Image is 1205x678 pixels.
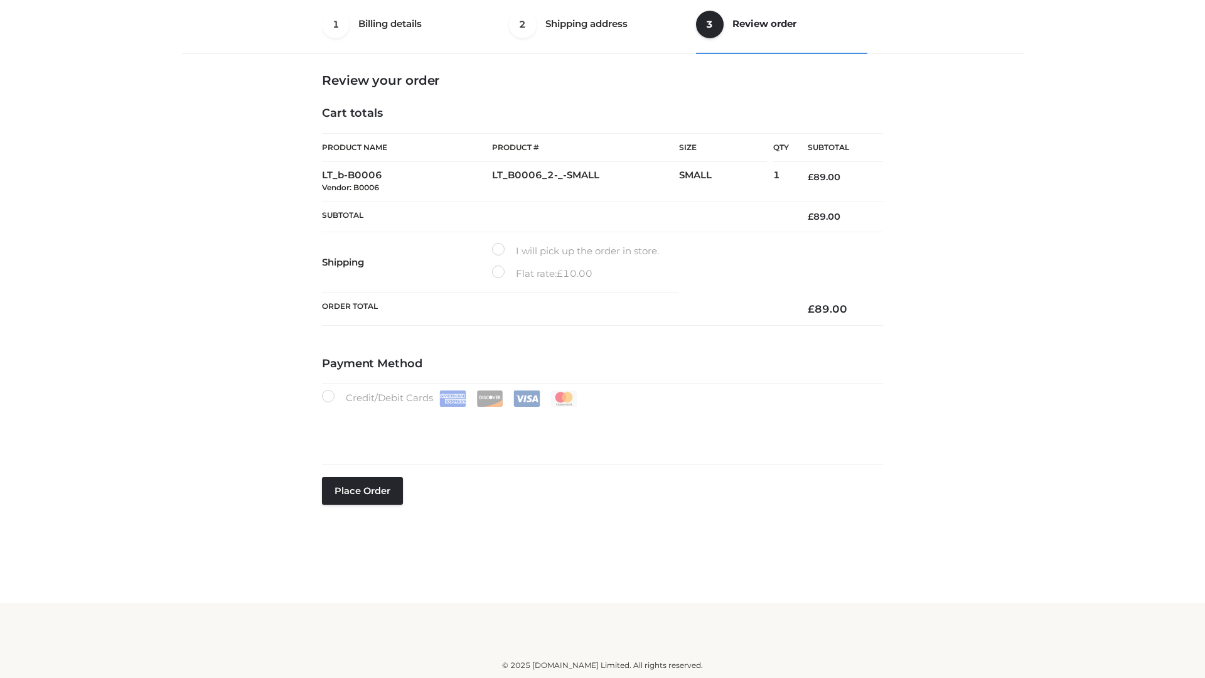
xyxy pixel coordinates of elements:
th: Product # [492,133,679,162]
h4: Payment Method [322,357,883,371]
img: Amex [439,390,466,407]
bdi: 89.00 [808,171,840,183]
label: Credit/Debit Cards [322,390,579,407]
td: 1 [773,162,789,202]
th: Qty [773,133,789,162]
h3: Review your order [322,73,883,88]
bdi: 89.00 [808,303,847,315]
span: £ [808,211,813,222]
span: £ [557,267,563,279]
td: SMALL [679,162,773,202]
th: Shipping [322,232,492,293]
img: Visa [513,390,540,407]
div: © 2025 [DOMAIN_NAME] Limited. All rights reserved. [186,659,1019,672]
label: Flat rate: [492,266,592,282]
td: LT_b-B0006 [322,162,492,202]
th: Product Name [322,133,492,162]
th: Subtotal [789,134,883,162]
th: Subtotal [322,201,789,232]
th: Order Total [322,293,789,326]
bdi: 89.00 [808,211,840,222]
h4: Cart totals [322,107,883,121]
span: £ [808,171,813,183]
bdi: 10.00 [557,267,592,279]
small: Vendor: B0006 [322,183,379,192]
td: LT_B0006_2-_-SMALL [492,162,679,202]
img: Discover [476,390,503,407]
button: Place order [322,477,403,505]
label: I will pick up the order in store. [492,243,659,259]
img: Mastercard [550,390,577,407]
span: £ [808,303,815,315]
iframe: Secure payment input frame [319,404,881,450]
th: Size [679,134,767,162]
